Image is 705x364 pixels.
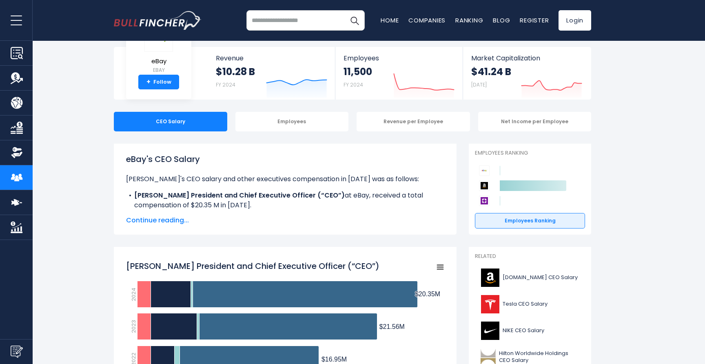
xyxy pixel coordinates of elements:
div: CEO Salary [114,112,227,131]
img: bullfincher logo [114,11,202,30]
text: 2024 [130,288,137,301]
a: Ranking [455,16,483,24]
img: eBay competitors logo [479,165,490,176]
a: eBay EBAY [144,24,173,75]
strong: 11,500 [344,65,372,78]
span: Hilton Worldwide Holdings CEO Salary [499,350,580,364]
span: Employees [344,54,454,62]
b: [PERSON_NAME] President and Chief Executive Officer (“CEO”) [134,191,345,200]
small: EBAY [144,67,173,74]
a: Employees Ranking [475,213,585,229]
h1: eBay's CEO Salary [126,153,444,165]
img: Wayfair competitors logo [479,195,490,206]
tspan: $21.56M [379,323,405,330]
span: Tesla CEO Salary [503,301,548,308]
a: Register [520,16,549,24]
a: Employees 11,500 FY 2024 [335,47,462,100]
a: Revenue $10.28 B FY 2024 [208,47,335,100]
div: Revenue per Employee [357,112,470,131]
small: FY 2024 [344,81,363,88]
small: [DATE] [471,81,487,88]
li: at eBay, received a total compensation of $20.35 M in [DATE]. [126,191,444,210]
a: Go to homepage [114,11,202,30]
text: 2023 [130,320,137,333]
a: Companies [408,16,446,24]
a: +Follow [138,75,179,89]
img: Amazon.com competitors logo [479,180,490,191]
a: Market Capitalization $41.24 B [DATE] [463,47,590,100]
img: AMZN logo [480,269,500,287]
span: Market Capitalization [471,54,582,62]
p: Employees Ranking [475,150,585,157]
img: TSLA logo [480,295,500,313]
tspan: $16.95M [321,356,347,363]
img: NKE logo [480,322,500,340]
a: NIKE CEO Salary [475,320,585,342]
tspan: [PERSON_NAME] President and Chief Executive Officer (“CEO”) [126,260,379,272]
div: Net Income per Employee [478,112,592,131]
a: Login [559,10,591,31]
p: [PERSON_NAME]'s CEO salary and other executives compensation in [DATE] was as follows: [126,174,444,184]
p: Related [475,253,585,260]
img: Ownership [11,146,23,159]
tspan: $20.35M [415,291,440,297]
a: Home [381,16,399,24]
span: [DOMAIN_NAME] CEO Salary [503,274,578,281]
span: NIKE CEO Salary [503,327,544,334]
div: Employees [235,112,349,131]
button: Search [344,10,365,31]
small: FY 2024 [216,81,235,88]
strong: $41.24 B [471,65,511,78]
a: Blog [493,16,510,24]
span: eBay [144,58,173,65]
a: [DOMAIN_NAME] CEO Salary [475,266,585,289]
strong: + [146,78,151,86]
span: Revenue [216,54,327,62]
span: Continue reading... [126,215,444,225]
a: Tesla CEO Salary [475,293,585,315]
strong: $10.28 B [216,65,255,78]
